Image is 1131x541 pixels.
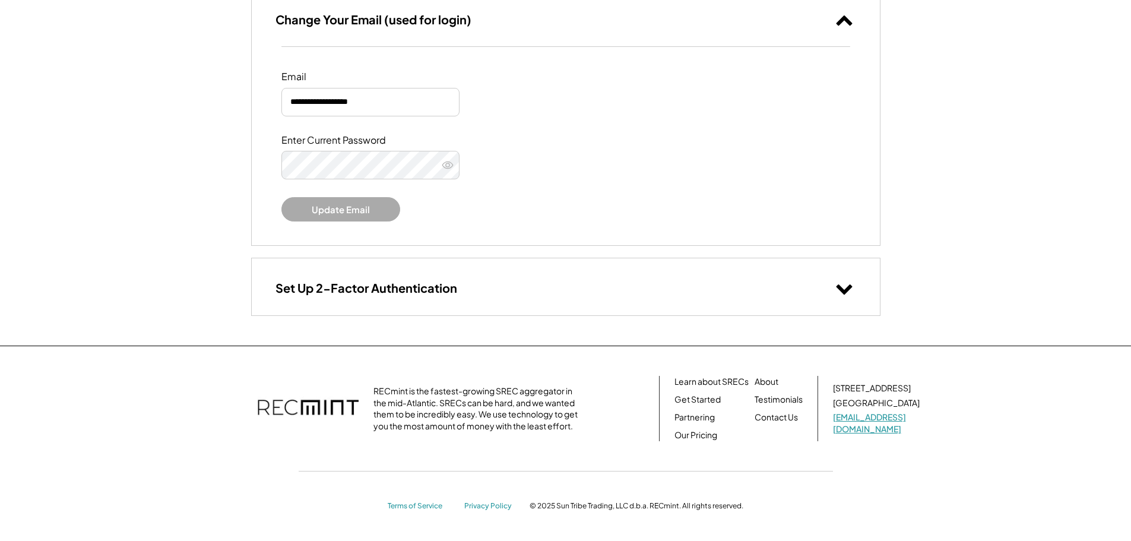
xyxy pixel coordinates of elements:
[530,501,743,511] div: © 2025 Sun Tribe Trading, LLC d.b.a. RECmint. All rights reserved.
[281,197,400,222] button: Update Email
[674,429,717,441] a: Our Pricing
[258,388,359,429] img: recmint-logotype%403x.png
[275,12,471,27] h3: Change Your Email (used for login)
[674,412,715,423] a: Partnering
[674,376,749,388] a: Learn about SRECs
[755,376,778,388] a: About
[833,397,920,409] div: [GEOGRAPHIC_DATA]
[755,394,803,406] a: Testimonials
[281,134,400,147] div: Enter Current Password
[674,394,721,406] a: Get Started
[373,385,584,432] div: RECmint is the fastest-growing SREC aggregator in the mid-Atlantic. SRECs can be hard, and we wan...
[833,412,922,435] a: [EMAIL_ADDRESS][DOMAIN_NAME]
[833,382,911,394] div: [STREET_ADDRESS]
[275,280,457,296] h3: Set Up 2-Factor Authentication
[755,412,798,423] a: Contact Us
[388,501,453,511] a: Terms of Service
[464,501,518,511] a: Privacy Policy
[281,71,400,83] div: Email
